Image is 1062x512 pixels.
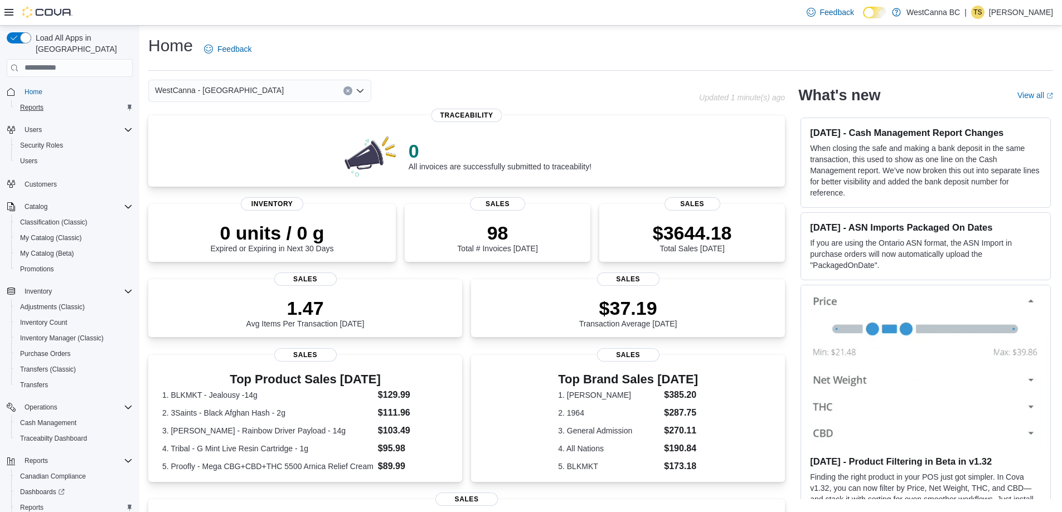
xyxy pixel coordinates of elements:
dt: 4. Tribal - G Mint Live Resin Cartridge - 1g [162,443,374,454]
span: Canadian Compliance [20,472,86,481]
button: Transfers [11,377,137,393]
a: Inventory Count [16,316,72,329]
h3: Top Product Sales [DATE] [162,373,448,386]
p: 0 [409,140,591,162]
span: Purchase Orders [20,349,71,358]
a: Promotions [16,262,59,276]
span: TS [973,6,982,19]
h1: Home [148,35,193,57]
a: Customers [20,178,61,191]
span: Inventory [241,197,303,211]
div: Avg Items Per Transaction [DATE] [246,297,365,328]
span: Feedback [217,43,251,55]
button: Transfers (Classic) [11,362,137,377]
span: Inventory [25,287,52,296]
button: Users [2,122,137,138]
span: Security Roles [20,141,63,150]
h3: [DATE] - Cash Management Report Changes [810,127,1041,138]
dd: $270.11 [664,424,698,437]
dt: 1. BLKMKT - Jealousy -14g [162,389,374,401]
h3: [DATE] - ASN Imports Packaged On Dates [810,222,1041,233]
span: Traceability [431,109,502,122]
a: Adjustments (Classic) [16,300,89,314]
p: $3644.18 [653,222,732,244]
img: 0 [342,133,400,178]
span: Users [20,123,133,136]
span: My Catalog (Classic) [20,233,82,242]
span: Dashboards [20,487,65,496]
a: My Catalog (Beta) [16,247,79,260]
p: When closing the safe and making a bank deposit in the same transaction, this used to show as one... [810,143,1041,198]
span: Customers [25,180,57,189]
button: Security Roles [11,138,137,153]
span: Adjustments (Classic) [16,300,133,314]
span: Load All Apps in [GEOGRAPHIC_DATA] [31,32,133,55]
dd: $385.20 [664,388,698,402]
span: Operations [20,401,133,414]
a: Feedback [802,1,859,23]
button: Classification (Classic) [11,214,137,230]
a: Security Roles [16,139,67,152]
span: Feedback [820,7,854,18]
span: Operations [25,403,57,412]
div: Expired or Expiring in Next 30 Days [211,222,334,253]
a: Classification (Classic) [16,216,92,229]
button: Catalog [20,200,52,213]
span: Transfers (Classic) [20,365,76,374]
a: Transfers [16,378,52,392]
span: Sales [597,348,659,362]
button: Reports [11,100,137,115]
button: Users [20,123,46,136]
span: Reports [20,103,43,112]
input: Dark Mode [863,7,886,18]
span: Sales [665,197,720,211]
h3: Top Brand Sales [DATE] [558,373,698,386]
span: Reports [16,101,133,114]
span: Sales [274,272,337,286]
span: Users [16,154,133,168]
dd: $103.49 [378,424,448,437]
button: Canadian Compliance [11,469,137,484]
span: Promotions [20,265,54,274]
span: Users [20,157,37,165]
span: Sales [470,197,526,211]
dt: 3. General Admission [558,425,659,436]
button: Promotions [11,261,137,277]
svg: External link [1046,92,1053,99]
span: Home [20,85,133,99]
dd: $95.98 [378,442,448,455]
div: Total Sales [DATE] [653,222,732,253]
span: Dashboards [16,485,133,499]
a: View allExternal link [1017,91,1053,100]
a: Traceabilty Dashboard [16,432,91,445]
dd: $190.84 [664,442,698,455]
span: Reports [20,503,43,512]
a: Home [20,85,47,99]
span: Inventory Manager (Classic) [20,334,104,343]
span: Home [25,87,42,96]
dd: $89.99 [378,460,448,473]
a: Inventory Manager (Classic) [16,331,108,345]
button: Clear input [343,86,352,95]
span: Cash Management [20,418,76,427]
span: Purchase Orders [16,347,133,360]
p: | [964,6,967,19]
dt: 3. [PERSON_NAME] - Rainbow Driver Payload - 14g [162,425,374,436]
dt: 2. 1964 [558,407,659,418]
button: Users [11,153,137,169]
span: Catalog [20,200,133,213]
a: Canadian Compliance [16,470,90,483]
button: Open list of options [356,86,365,95]
button: Inventory Manager (Classic) [11,330,137,346]
p: 98 [457,222,537,244]
button: Reports [2,453,137,469]
span: Customers [20,177,133,191]
span: Transfers (Classic) [16,363,133,376]
span: Reports [25,456,48,465]
dt: 5. BLKMKT [558,461,659,472]
p: WestCanna BC [906,6,960,19]
a: Cash Management [16,416,81,430]
span: Catalog [25,202,47,211]
span: Inventory Count [16,316,133,329]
